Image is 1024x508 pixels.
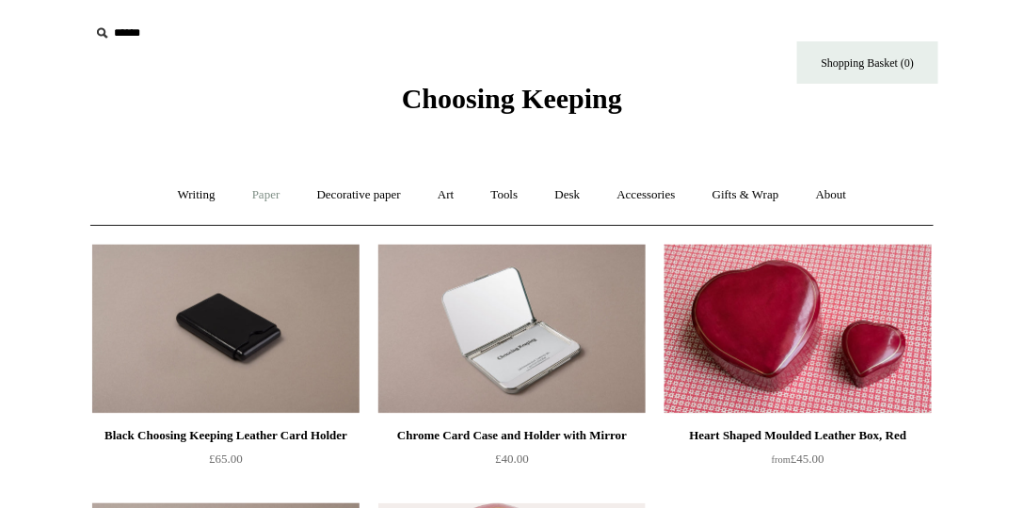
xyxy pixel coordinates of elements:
[402,83,622,114] span: Choosing Keeping
[235,170,297,220] a: Paper
[538,170,598,220] a: Desk
[378,245,646,414] img: Chrome Card Case and Holder with Mirror
[664,245,932,414] a: Heart Shaped Moulded Leather Box, Red Heart Shaped Moulded Leather Box, Red
[402,98,622,111] a: Choosing Keeping
[92,245,360,414] img: Black Choosing Keeping Leather Card Holder
[772,454,791,465] span: from
[92,424,360,501] a: Black Choosing Keeping Leather Card Holder £65.00
[383,424,641,447] div: Chrome Card Case and Holder with Mirror
[378,424,646,501] a: Chrome Card Case and Holder with Mirror £40.00
[209,452,243,466] span: £65.00
[474,170,536,220] a: Tools
[799,170,864,220] a: About
[797,41,938,84] a: Shopping Basket (0)
[696,170,796,220] a: Gifts & Wrap
[97,424,355,447] div: Black Choosing Keeping Leather Card Holder
[92,245,360,414] a: Black Choosing Keeping Leather Card Holder Black Choosing Keeping Leather Card Holder
[300,170,418,220] a: Decorative paper
[664,424,932,501] a: Heart Shaped Moulded Leather Box, Red from£45.00
[421,170,471,220] a: Art
[772,452,824,466] span: £45.00
[600,170,693,220] a: Accessories
[664,245,932,414] img: Heart Shaped Moulded Leather Box, Red
[161,170,232,220] a: Writing
[495,452,529,466] span: £40.00
[378,245,646,414] a: Chrome Card Case and Holder with Mirror Chrome Card Case and Holder with Mirror
[669,424,927,447] div: Heart Shaped Moulded Leather Box, Red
